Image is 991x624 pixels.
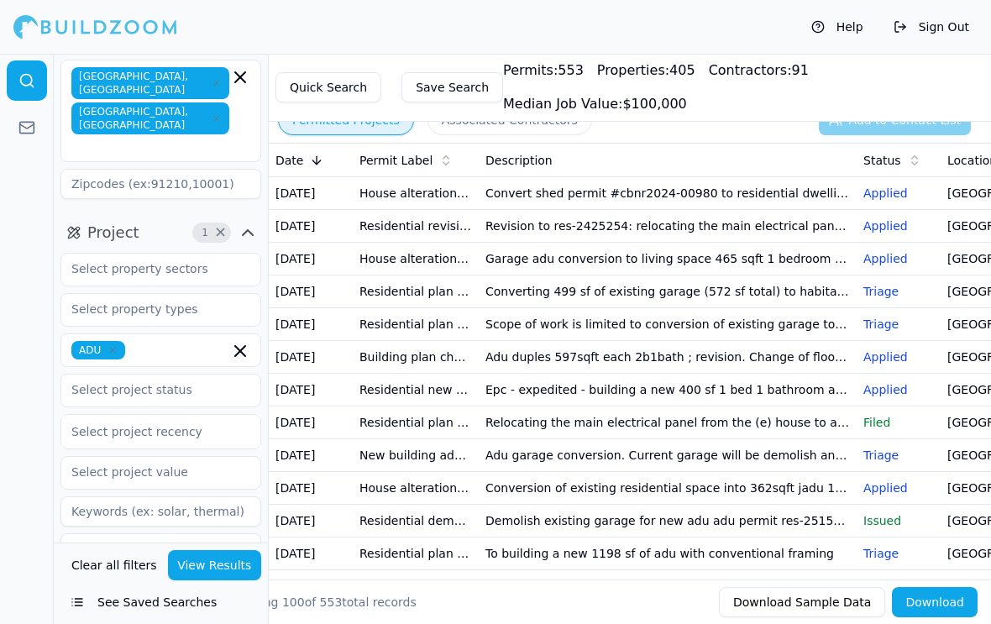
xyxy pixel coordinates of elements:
[269,210,353,243] td: [DATE]
[197,224,213,241] span: 1
[353,275,479,308] td: Residential plan review submittal
[353,374,479,406] td: Residential new building
[269,308,353,341] td: [DATE]
[353,472,479,505] td: House alteration garage conversion to living space/adu (no new sqft) kitchen/bath remodel
[479,439,857,472] td: Adu garage conversion. Current garage will be demolish and reconstructed for livable space runnin...
[269,439,353,472] td: [DATE]
[479,406,857,439] td: Relocating the main electrical panel from the (e) house to adu. Installing a sub panel to adu and...
[597,62,669,78] span: Properties:
[885,13,978,40] button: Sign Out
[353,177,479,210] td: House alteration garage conversion to living space/adu (no new sqft) kitchen/bath remodel
[892,587,978,617] button: Download
[863,283,934,300] p: Triage
[269,472,353,505] td: [DATE]
[353,308,479,341] td: Residential plan review submittal
[863,381,934,398] p: Applied
[269,505,353,537] td: [DATE]
[401,72,503,102] button: Save Search
[863,152,901,169] span: Status
[275,72,381,102] button: Quick Search
[709,60,809,81] div: 91
[863,185,934,202] p: Applied
[503,94,687,114] div: $ 100,000
[282,595,305,609] span: 100
[479,341,857,374] td: Adu duples 597sqft each 2b1bath ; revision. Change of floor plan
[863,414,934,431] p: Filed
[863,316,934,333] p: Triage
[503,96,622,112] span: Median Job Value:
[479,177,857,210] td: Convert shed permit #cbnr2024-00980 to residential dwelling. There are no impact fees and meets s...
[863,250,934,267] p: Applied
[67,550,161,580] button: Clear all filters
[863,447,934,464] p: Triage
[353,406,479,439] td: Residential plan review submittal
[353,341,479,374] td: Building plan check revision to issued permit residential
[479,308,857,341] td: Scope of work is limited to conversion of existing garage to adu with 1 bedroom and 1 bathroom
[353,570,479,603] td: Residential plan review submittal
[503,62,558,78] span: Permits:
[503,60,584,81] div: 553
[479,505,857,537] td: Demolish existing garage for new adu adu permit res-2515505 res-2515519
[597,60,695,81] div: 405
[87,221,139,244] span: Project
[479,243,857,275] td: Garage adu conversion to living space 465 sqft 1 bedroom 1 bathroom
[479,374,857,406] td: Epc - expedited - building a new 400 sf 1 bed 1 bathroom adu above new 400 sf garage with 48 sf d...
[479,210,857,243] td: Revision to res-2425254: relocating the main electrical panel from the (e) house to adu. Installi...
[168,550,262,580] button: View Results
[353,243,479,275] td: House alteration garage conversion to living space/adu (no new sqft) kitchen/bath remodel
[61,254,239,284] input: Select property sectors
[353,439,479,472] td: New building addition adu (not a garage conversion) deck patio cover garage barn ground mount solar
[719,587,885,617] button: Download Sample Data
[60,533,261,564] input: Exclude keywords
[214,228,227,237] span: Clear Project filters
[61,294,239,324] input: Select property types
[228,594,417,611] div: Showing of total records
[479,275,857,308] td: Converting 499 sf of existing garage (572 sf total) to habitable space to create a 499 sq ft adu ...
[275,152,303,169] span: Date
[61,375,239,405] input: Select project status
[60,219,261,246] button: Project1Clear Project filters
[269,537,353,570] td: [DATE]
[353,210,479,243] td: Residential revision
[71,67,229,99] span: [GEOGRAPHIC_DATA], [GEOGRAPHIC_DATA]
[353,505,479,537] td: Residential demolition
[863,545,934,562] p: Triage
[359,152,433,169] span: Permit Label
[353,537,479,570] td: Residential plan review submittal
[71,341,125,359] span: ADU
[485,152,553,169] span: Description
[863,512,934,529] p: Issued
[61,457,239,487] input: Select project value
[863,480,934,496] p: Applied
[269,570,353,603] td: [DATE]
[320,595,343,609] span: 553
[479,472,857,505] td: Conversion of existing residential space into 362sqft jadu 1 kitchen 1 bathroom
[269,374,353,406] td: [DATE]
[863,218,934,234] p: Applied
[60,496,261,527] input: Keywords (ex: solar, thermal)
[60,169,261,199] input: Zipcodes (ex:91210,10001)
[269,275,353,308] td: [DATE]
[479,537,857,570] td: To building a new 1198 sf of adu with conventional framing
[709,62,792,78] span: Contractors:
[269,341,353,374] td: [DATE]
[60,587,261,617] button: See Saved Searches
[269,406,353,439] td: [DATE]
[479,570,857,603] td: Building new detached adu behind existing dwelling. Adu is 785 sq. Ft. 2 bedrooms 1 bathroom. Wit...
[269,243,353,275] td: [DATE]
[863,578,934,595] p: Triage
[71,102,229,134] span: [GEOGRAPHIC_DATA], [GEOGRAPHIC_DATA]
[863,349,934,365] p: Applied
[269,177,353,210] td: [DATE]
[803,13,872,40] button: Help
